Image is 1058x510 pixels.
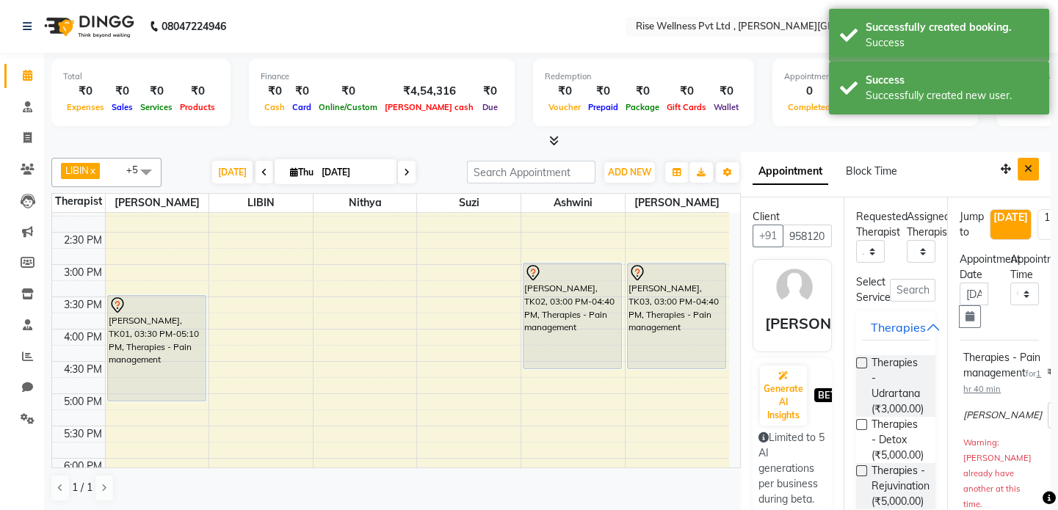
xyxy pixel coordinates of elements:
li: 1 [1037,209,1057,240]
img: logo [37,6,138,47]
div: 0 [784,83,834,100]
span: Appointment [753,159,828,185]
span: suzi [417,194,521,212]
div: ₹0 [176,83,219,100]
button: Therapies [862,314,930,340]
span: [DATE] [212,161,253,183]
div: ₹0 [663,83,710,100]
b: 08047224946 [162,6,226,47]
span: Card [289,102,315,112]
div: 2:30 PM [61,233,105,248]
button: Close [1018,158,1039,181]
span: Services [137,102,176,112]
div: 4:30 PM [61,362,105,377]
span: [PERSON_NAME] cash [381,102,477,112]
span: LIBIN [209,194,313,212]
div: ₹0 [622,83,663,100]
input: 2025-09-04 [317,161,391,183]
span: Thu [286,167,317,178]
div: 5:30 PM [61,426,105,442]
div: Appointment Date [960,252,988,283]
div: Therapies - Pain management [963,350,1041,396]
span: Gift Cards [663,102,710,112]
div: ₹0 [710,83,742,100]
span: Completed [784,102,834,112]
div: ₹0 [584,83,622,100]
img: avatar [773,266,816,308]
span: Voucher [545,102,584,112]
span: [PERSON_NAME] [626,194,729,212]
span: ADD NEW [608,167,651,178]
div: Successfully created booking. [866,20,1038,35]
small: Warning: [PERSON_NAME] already have another at this time. [963,437,1032,509]
span: Therapies - Udrartana (₹3,000.00) [872,355,924,417]
span: Therapies - Detox (₹5,000.00) [872,417,924,463]
div: Successfully created new user. [866,88,1038,103]
div: ₹0 [289,83,315,100]
div: [PERSON_NAME], TK03, 03:00 PM-04:40 PM, Therapies - Pain management [628,263,726,368]
a: x [89,164,95,176]
span: Block Time [846,164,897,178]
span: nithya [314,194,417,212]
div: 5:00 PM [61,394,105,409]
span: Package [622,102,663,112]
input: Search by Name/Mobile/Email/Code [783,225,833,247]
div: 3:00 PM [61,265,105,280]
div: Appointment Time [1010,252,1039,283]
div: ₹0 [261,83,289,100]
span: Due [479,102,501,112]
div: ₹0 [137,83,176,100]
div: Success [866,73,1038,88]
div: Assigned Therapist [907,209,935,240]
div: Requested Therapist [856,209,885,240]
span: BETA [814,388,847,402]
button: ADD NEW [604,162,655,183]
span: LIBIN [65,164,89,176]
div: ₹4,54,316 [381,83,477,100]
div: Jump to [960,209,984,240]
span: [PERSON_NAME] [106,194,209,212]
span: Ashwini [521,194,625,212]
span: 1 / 1 [72,480,93,495]
div: ₹0 [477,83,503,100]
input: Search Appointment [467,161,595,183]
div: Limited to 5 AI generations per business during beta. [758,430,827,507]
span: Therapies - Rejuvination (₹5,000.00) [872,463,930,509]
div: [PERSON_NAME], TK02, 03:00 PM-04:40 PM, Therapies - Pain management [523,263,621,368]
div: 3:30 PM [61,297,105,313]
span: Wallet [710,102,742,112]
span: [PERSON_NAME] [963,408,1042,423]
div: Appointment [784,70,966,83]
span: Expenses [63,102,108,112]
span: +5 [126,164,149,175]
div: [DATE] [993,210,1028,225]
div: ₹0 [545,83,584,100]
span: Sales [108,102,137,112]
div: [PERSON_NAME], TK01, 03:30 PM-05:10 PM, Therapies - Pain management [108,296,206,401]
div: Select Services [845,274,879,305]
button: Generate AI Insights [760,365,807,426]
div: Redemption [545,70,742,83]
div: 4:00 PM [61,329,105,345]
div: ₹0 [315,83,381,100]
div: 6:00 PM [61,459,105,474]
div: ₹0 [63,83,108,100]
span: Prepaid [584,102,622,112]
div: [PERSON_NAME] [765,313,887,335]
input: yyyy-mm-dd [960,283,988,305]
span: Products [176,102,219,112]
input: Search by service name [890,279,935,302]
div: Therapies [871,318,926,336]
div: Therapist [52,194,105,209]
div: ₹0 [108,83,137,100]
button: +91 [753,225,783,247]
span: Online/Custom [315,102,381,112]
div: Success [866,35,1038,51]
span: Cash [261,102,289,112]
div: Total [63,70,219,83]
div: Finance [261,70,503,83]
div: Client [753,209,833,225]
